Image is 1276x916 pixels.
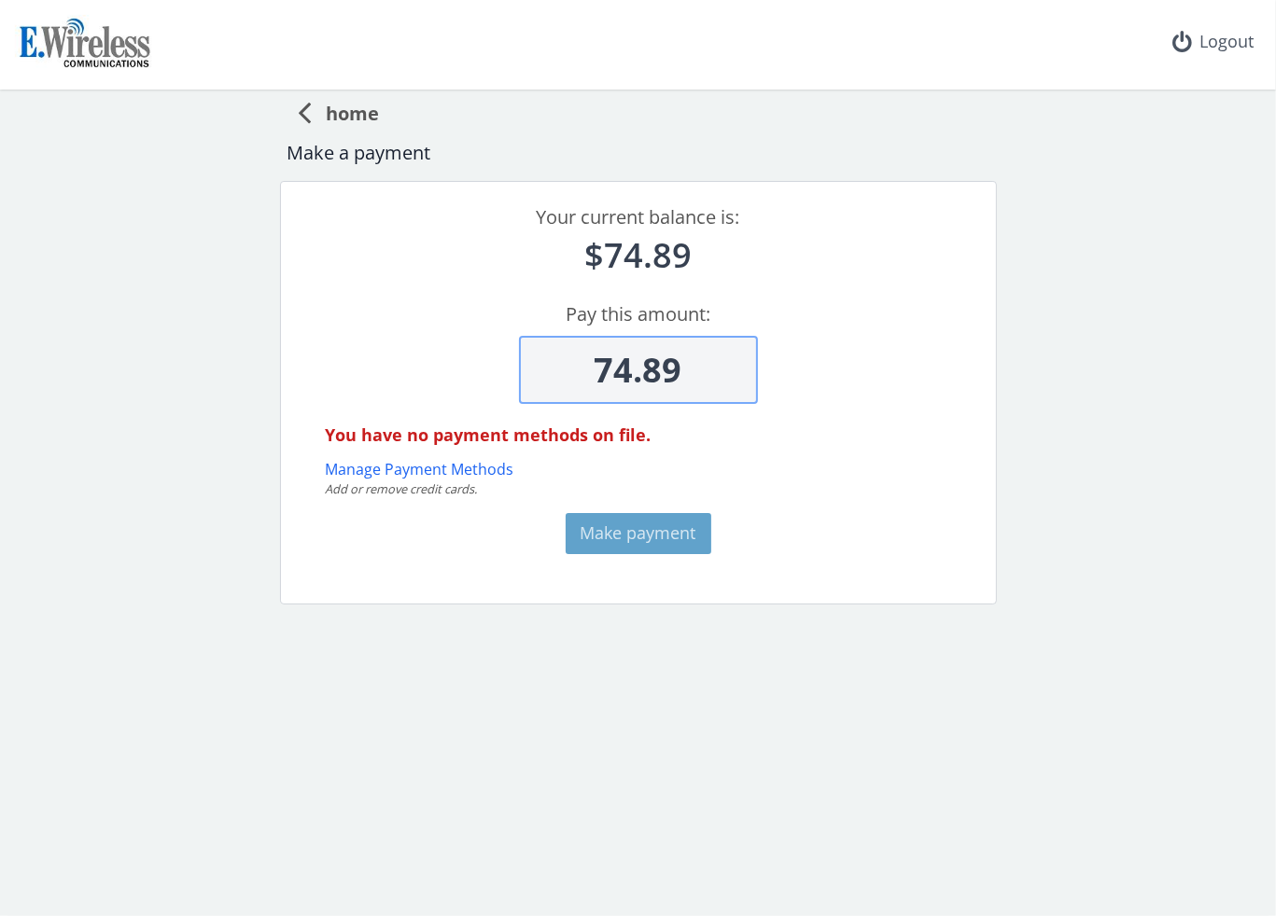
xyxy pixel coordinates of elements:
button: Manage Payment Methods [326,459,514,480]
div: Make a payment [287,140,989,167]
div: $74.89 [303,231,974,279]
h3: You have no payment methods on file. [326,426,981,445]
div: Add or remove credit cards. [326,480,981,497]
div: Your current balance is: [303,204,974,231]
span: home [312,93,380,128]
button: Make payment [566,513,711,554]
div: Pay this amount: [303,301,974,328]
